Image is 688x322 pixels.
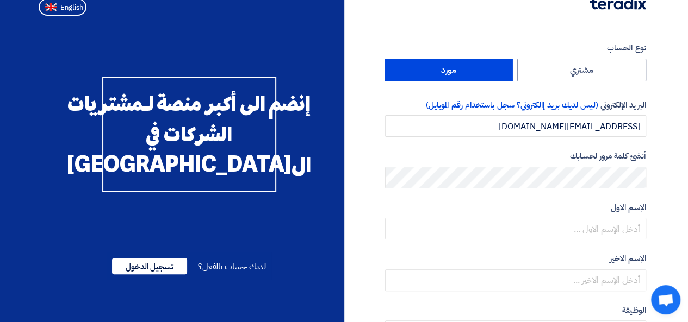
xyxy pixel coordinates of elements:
label: أنشئ كلمة مرور لحسابك [385,150,646,162]
label: نوع الحساب [385,42,646,54]
div: Open chat [651,285,680,314]
span: English [60,4,83,11]
label: الإسم الاخير [385,252,646,265]
label: البريد الإلكتروني [385,99,646,111]
label: مورد [385,59,513,81]
label: مشتري [517,59,646,81]
label: الوظيفة [385,304,646,317]
span: تسجيل الدخول [112,258,187,274]
span: لديك حساب بالفعل؟ [198,260,266,273]
input: أدخل الإسم الاول ... [385,218,646,239]
div: إنضم الى أكبر منصة لـمشتريات الشركات في ال[GEOGRAPHIC_DATA] [102,77,276,192]
input: أدخل بريد العمل الإلكتروني الخاص بك ... [385,115,646,137]
span: (ليس لديك بريد إالكتروني؟ سجل باستخدام رقم الموبايل) [426,99,598,111]
a: تسجيل الدخول [112,260,187,273]
label: الإسم الاول [385,201,646,214]
img: en-US.png [45,3,57,11]
input: أدخل الإسم الاخير ... [385,269,646,291]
